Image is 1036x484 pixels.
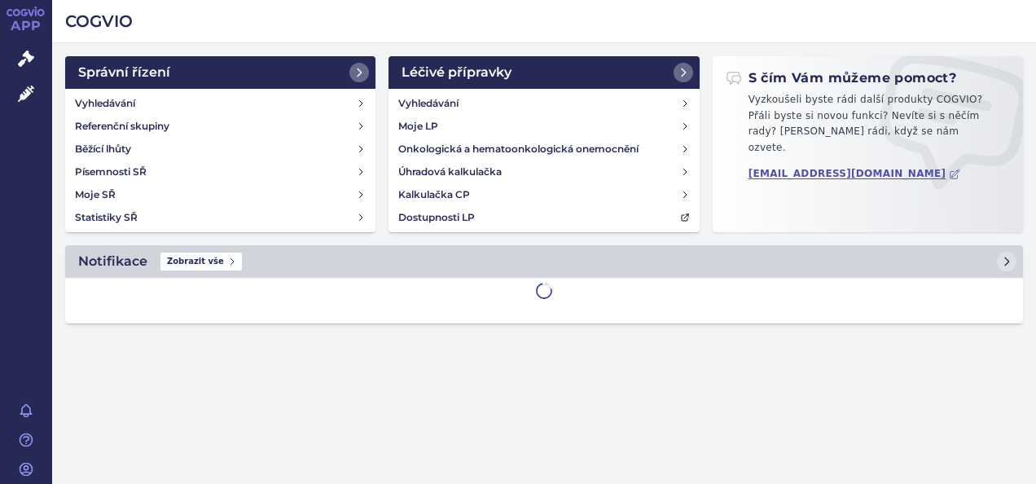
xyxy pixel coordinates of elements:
[68,115,372,138] a: Referenční skupiny
[398,141,639,157] h4: Onkologická a hematoonkologická onemocnění
[75,118,169,134] h4: Referenční skupiny
[398,209,475,226] h4: Dostupnosti LP
[398,95,459,112] h4: Vyhledávání
[68,183,372,206] a: Moje SŘ
[78,63,170,82] h2: Správní řízení
[726,92,1010,162] p: Vyzkoušeli byste rádi další produkty COGVIO? Přáli byste si novou funkci? Nevíte si s něčím rady?...
[65,245,1023,278] a: NotifikaceZobrazit vše
[68,138,372,161] a: Běžící lhůty
[398,164,502,180] h4: Úhradová kalkulačka
[75,95,135,112] h4: Vyhledávání
[160,253,242,271] span: Zobrazit vše
[68,92,372,115] a: Vyhledávání
[398,187,470,203] h4: Kalkulačka CP
[78,252,147,271] h2: Notifikace
[392,161,696,183] a: Úhradová kalkulačka
[392,206,696,229] a: Dostupnosti LP
[392,92,696,115] a: Vyhledávání
[398,118,438,134] h4: Moje LP
[65,56,375,89] a: Správní řízení
[75,141,131,157] h4: Běžící lhůty
[75,209,138,226] h4: Statistiky SŘ
[68,206,372,229] a: Statistiky SŘ
[392,115,696,138] a: Moje LP
[65,10,1023,33] h2: COGVIO
[402,63,511,82] h2: Léčivé přípravky
[75,187,116,203] h4: Moje SŘ
[75,164,147,180] h4: Písemnosti SŘ
[726,69,957,87] h2: S čím Vám můžeme pomoct?
[392,138,696,161] a: Onkologická a hematoonkologická onemocnění
[68,161,372,183] a: Písemnosti SŘ
[748,168,961,180] a: [EMAIL_ADDRESS][DOMAIN_NAME]
[388,56,699,89] a: Léčivé přípravky
[392,183,696,206] a: Kalkulačka CP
